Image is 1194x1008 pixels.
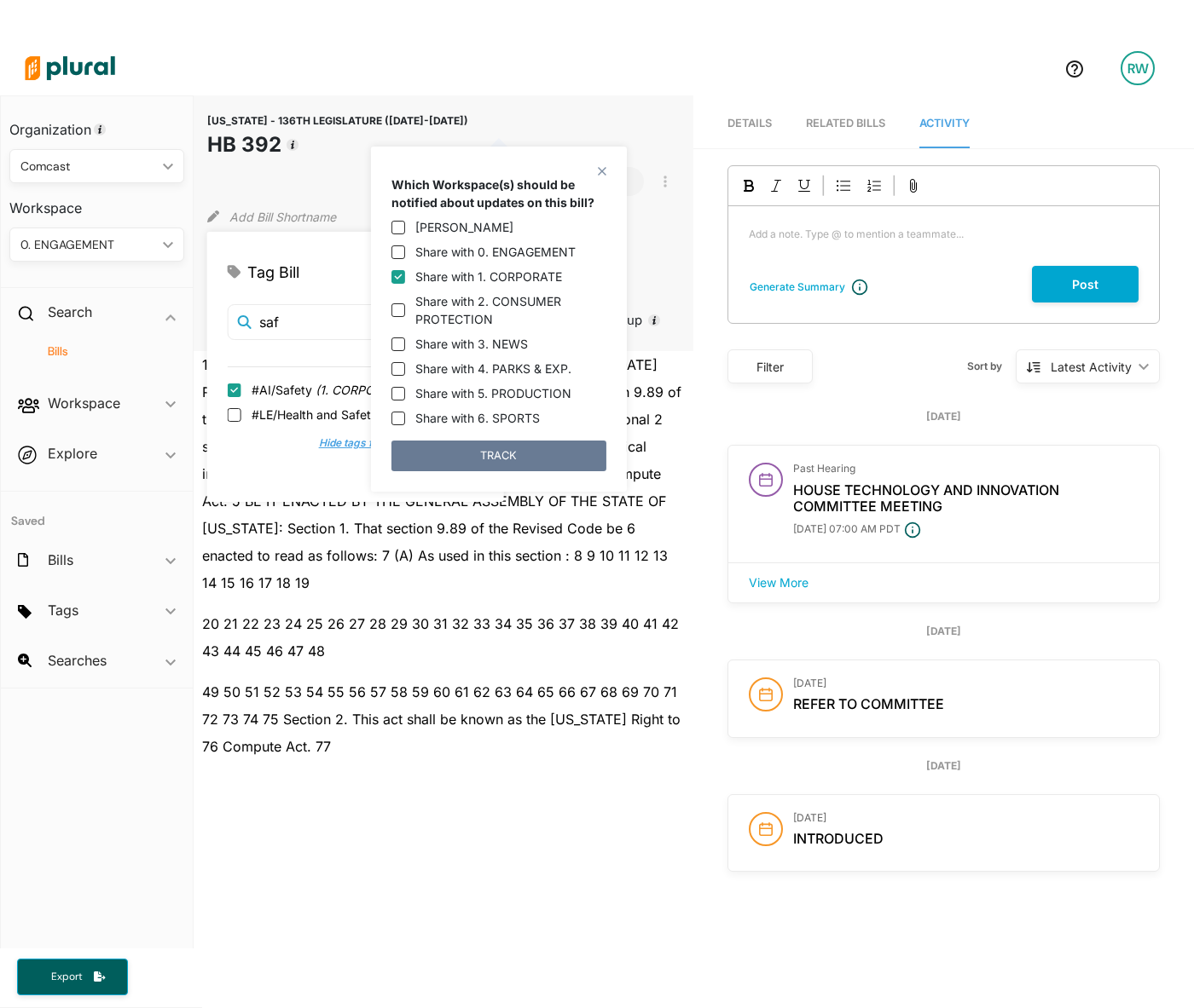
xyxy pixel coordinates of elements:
label: [PERSON_NAME] [415,218,513,236]
button: Post [1032,266,1139,302]
input: Search tags [228,304,484,340]
div: Tooltip anchor [285,137,300,153]
div: [DATE] [727,624,1160,639]
h2: Search [48,302,92,321]
div: [DATE] [727,758,1160,774]
span: Export [39,970,94,984]
span: #LE/Health and Safety [252,406,484,423]
label: Share with 3. NEWS [415,335,528,353]
div: Filter [739,358,802,376]
button: Generate Summary [745,279,850,296]
button: View More [732,570,826,596]
a: Activity [919,100,970,148]
button: Add Bill Shortname [229,203,336,230]
div: 0. ENGAGEMENT [20,236,156,254]
img: Logo for Plural [10,38,130,98]
label: Share with 4. PARKS & EXP. [415,360,571,377]
a: Details [727,100,772,148]
div: Comcast [20,158,156,176]
span: House Technology and Innovation Committee Meeting [793,481,1059,515]
span: Tag Bill [247,261,299,284]
span: Activity [919,117,970,130]
div: RW [1121,51,1155,85]
span: [US_STATE] - 136TH LEGISLATURE ([DATE]-[DATE]) [207,114,468,127]
iframe: Intercom live chat [1136,950,1177,991]
h3: Workspace [9,183,184,221]
div: Generate Summary [750,279,845,295]
button: Hide tags from other workspaces [302,430,484,456]
label: Share with 1. CORPORATE [415,268,562,285]
div: Tooltip anchor [92,122,107,137]
h3: Organization [9,105,184,142]
input: #LE/Health and Safety (4. PARKS & EXP.) [228,408,241,422]
h3: [DATE] [793,812,1139,824]
a: RW [1107,44,1168,92]
h2: Bills [48,550,73,569]
label: Share with 5. PRODUCTION [415,384,571,402]
button: Export [17,959,128,995]
h3: [DATE] [793,677,1139,689]
p: 20 21 22 23 24 25 26 27 28 29 30 31 32 33 34 35 36 37 38 39 40 41 42 43 44 45 46 47 48 [202,610,686,665]
div: Tooltip anchor [646,313,662,328]
h1: HB 392 [207,130,468,160]
a: Bills [26,343,176,360]
span: Sort by [967,359,1016,374]
label: Share with 2. CONSUMER PROTECTION [415,292,606,328]
p: 136th General Assembly Regular Session H. B. No. 392 [DATE]-[DATE] Representatives [PERSON_NAME],... [202,351,686,596]
h4: Saved [1,492,193,533]
h2: Explore [48,444,97,463]
span: [DATE] 07:00 AM PDT [793,522,901,535]
h2: Tags [48,601,78,619]
span: Refer to Committee [793,695,944,712]
label: Share with 0. ENGAGEMENT [415,243,576,261]
span: Details [727,117,772,130]
div: [DATE] [727,409,1160,424]
div: RELATED BILLS [806,115,885,131]
label: Share with 6. SPORTS [415,409,540,427]
a: RELATED BILLS [806,100,885,148]
span: #AI/Safety [252,381,409,399]
p: 49 50 51 52 53 54 55 56 57 58 59 60 61 62 63 64 65 66 67 68 69 70 71 72 73 74 75 Section 2. This ... [202,678,686,760]
button: TRACK [391,441,606,471]
div: Latest Activity [1051,358,1132,376]
span: ( 1. CORPORATE ) [316,383,409,397]
h3: Past Hearing [793,463,1139,475]
span: Introduced [793,830,884,847]
h2: Workspace [48,394,120,412]
p: Which Workspace(s) should be notified about updates on this bill? [391,176,606,211]
input: #AI/Safety (1. CORPORATE) [228,383,241,397]
h2: Searches [48,651,107,670]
